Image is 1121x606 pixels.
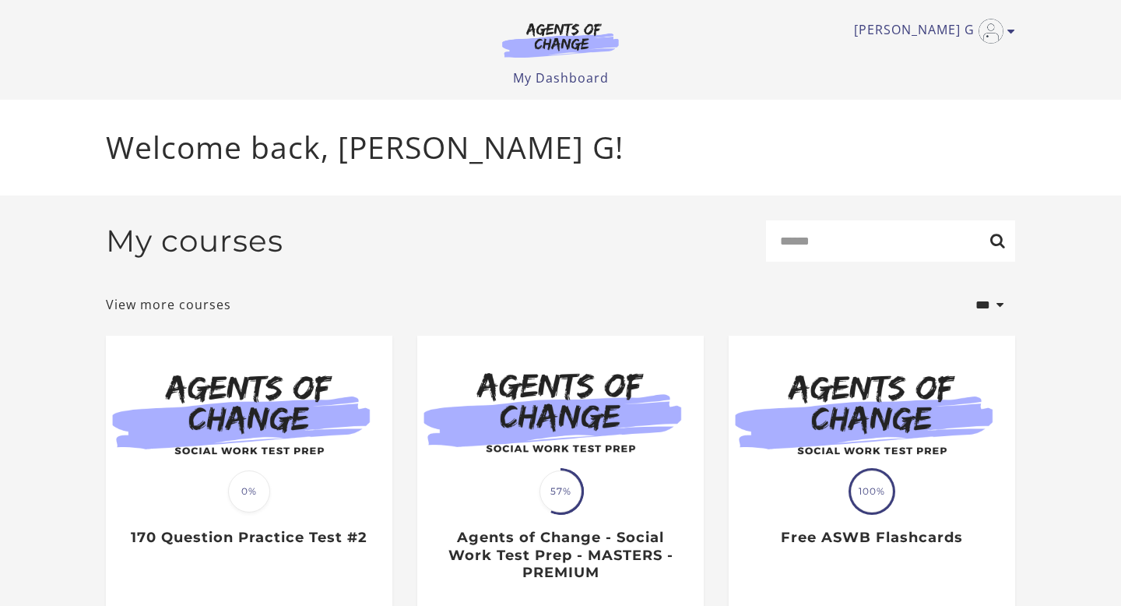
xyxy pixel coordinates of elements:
h3: Agents of Change - Social Work Test Prep - MASTERS - PREMIUM [434,529,687,582]
a: Toggle menu [854,19,1007,44]
span: 100% [851,470,893,513]
span: 0% [228,470,270,513]
h3: Free ASWB Flashcards [745,529,998,547]
p: Welcome back, [PERSON_NAME] G! [106,125,1015,171]
a: My Dashboard [513,69,609,86]
h2: My courses [106,223,283,259]
span: 57% [539,470,582,513]
h3: 170 Question Practice Test #2 [122,529,375,547]
a: View more courses [106,295,231,314]
img: Agents of Change Logo [486,22,635,58]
